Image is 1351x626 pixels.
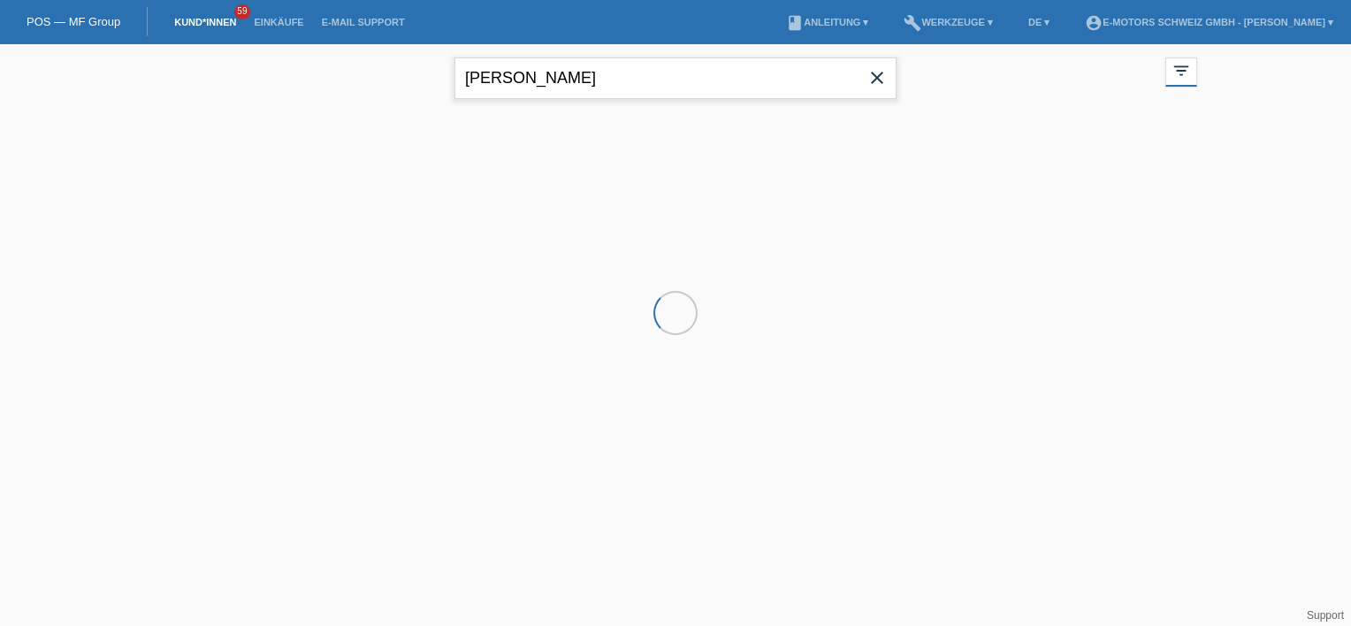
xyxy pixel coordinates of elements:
[1076,17,1342,27] a: account_circleE-Motors Schweiz GmbH - [PERSON_NAME] ▾
[904,14,921,32] i: build
[234,4,250,19] span: 59
[1085,14,1103,32] i: account_circle
[895,17,1002,27] a: buildWerkzeuge ▾
[165,17,245,27] a: Kund*innen
[1019,17,1058,27] a: DE ▾
[777,17,877,27] a: bookAnleitung ▾
[313,17,414,27] a: E-Mail Support
[1307,609,1344,622] a: Support
[866,67,888,88] i: close
[786,14,804,32] i: book
[27,15,120,28] a: POS — MF Group
[454,57,897,99] input: Suche...
[1172,61,1191,80] i: filter_list
[245,17,312,27] a: Einkäufe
